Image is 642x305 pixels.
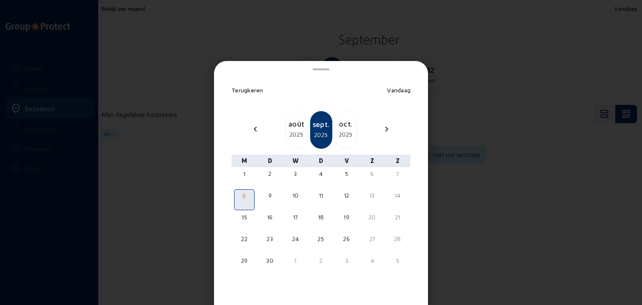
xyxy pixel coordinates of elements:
span: Vandaag [387,86,410,94]
div: 15 [235,213,254,221]
div: oct. [335,118,357,130]
div: 22 [235,235,254,243]
span: Terugkeren [232,86,263,94]
div: 10 [286,191,305,200]
div: 19 [337,213,356,221]
div: 1 [286,257,305,265]
div: 7 [388,170,407,178]
div: 3 [337,257,356,265]
div: 30 [260,257,279,265]
div: 9 [260,191,279,200]
div: 14 [388,191,407,200]
div: 28 [388,235,407,243]
div: 8 [235,192,253,200]
div: 29 [235,257,254,265]
div: 1 [235,170,254,178]
div: 4 [363,257,382,265]
div: 20 [363,213,382,221]
div: D [308,155,334,167]
mat-icon: chevron_right [382,124,392,134]
div: 2025 [335,130,357,140]
div: 24 [286,235,305,243]
div: 2025 [311,130,331,140]
div: sept. [311,118,331,130]
div: 2 [311,257,330,265]
div: W [283,155,308,167]
div: 18 [311,213,330,221]
div: 2 [260,170,279,178]
div: 12 [337,191,356,200]
div: 13 [363,191,382,200]
div: Z [385,155,410,167]
div: 5 [337,170,356,178]
mat-icon: chevron_left [250,124,260,134]
div: 6 [363,170,382,178]
div: 5 [388,257,407,265]
div: 16 [260,213,279,221]
div: Z [359,155,385,167]
div: M [232,155,257,167]
div: 2025 [286,130,307,140]
div: D [257,155,283,167]
div: 23 [260,235,279,243]
div: 3 [286,170,305,178]
div: 26 [337,235,356,243]
div: 17 [286,213,305,221]
div: 27 [363,235,382,243]
div: 21 [388,213,407,221]
div: V [334,155,359,167]
div: 4 [311,170,330,178]
div: août [286,118,307,130]
div: 25 [311,235,330,243]
div: 11 [311,191,330,200]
